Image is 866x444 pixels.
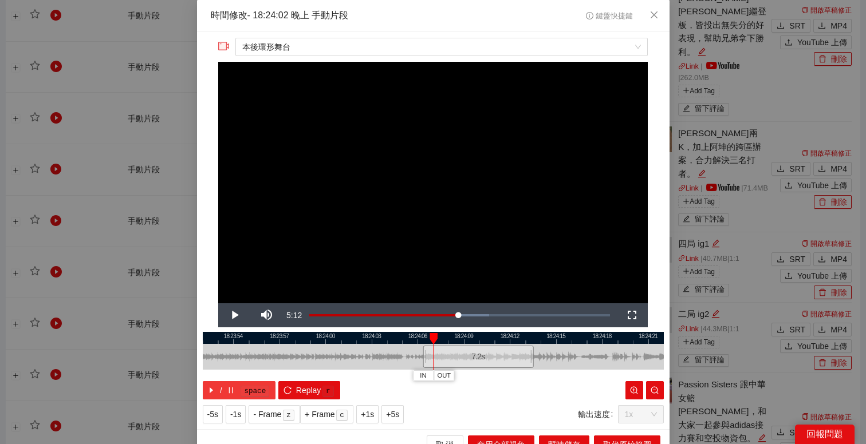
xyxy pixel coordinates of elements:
div: 7.2 s [423,346,533,368]
span: 本後環形舞台 [242,38,641,55]
button: zoom-in [625,381,643,399]
button: +1s [356,405,379,423]
span: 1x [625,406,657,423]
kbd: c [336,410,348,421]
button: zoom-out [646,381,664,399]
span: -5s [207,408,218,421]
div: Progress Bar [309,314,610,316]
button: - Framez [249,405,300,423]
button: -5s [203,405,223,423]
kbd: z [283,410,294,421]
div: 時間修改 - 18:24:02 晚上 手動片段 [211,9,349,22]
button: Mute [250,303,282,327]
button: reloadReplayr [278,381,340,399]
button: Fullscreen [616,303,648,327]
span: reload [284,386,292,395]
span: / [220,384,222,397]
span: pause [227,386,235,395]
kbd: space [241,386,269,397]
button: +5s [381,405,404,423]
label: 輸出速度 [578,405,618,423]
span: video-camera [218,41,230,52]
button: OUT [434,370,454,381]
span: info-circle [586,12,593,19]
span: zoom-out [651,386,659,395]
button: IN [413,370,434,381]
button: -1s [226,405,246,423]
span: close [649,10,659,19]
button: caret-right/pausespace [203,381,276,399]
span: 鍵盤快捷鍵 [586,12,632,20]
span: OUT [438,371,451,381]
span: +1s [361,408,374,421]
span: zoom-in [630,386,638,395]
span: - Frame [253,408,281,421]
span: IN [420,371,426,381]
div: Video Player [218,62,648,303]
span: Replay [296,384,321,397]
button: + Framec [300,405,353,423]
div: 回報問題 [795,425,855,444]
span: -1s [230,408,241,421]
kbd: r [322,386,334,397]
span: +5s [386,408,399,421]
span: 5:12 [286,311,302,320]
span: + Frame [305,408,335,421]
button: Play [218,303,250,327]
span: caret-right [207,386,215,395]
